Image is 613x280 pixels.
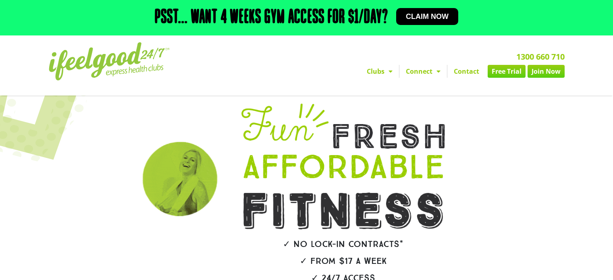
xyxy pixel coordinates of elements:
a: 1300 660 710 [516,51,565,62]
a: Claim now [396,8,458,25]
a: Join Now [528,65,565,78]
h2: Psst... Want 4 weeks gym access for $1/day? [155,8,388,27]
a: Free Trial [488,65,526,78]
span: Claim now [406,13,449,20]
h2: ✓ No lock-in contracts* [219,240,468,249]
a: Clubs [360,65,399,78]
h2: ✓ From $17 a week [219,257,468,265]
a: Contact [447,65,486,78]
nav: Menu [232,65,565,78]
a: Connect [399,65,447,78]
